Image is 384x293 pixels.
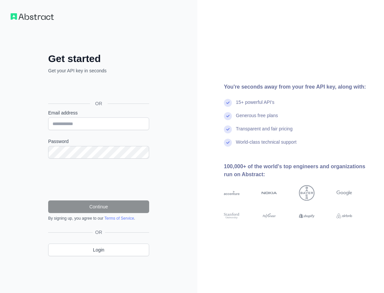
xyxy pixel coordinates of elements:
div: By signing up, you agree to our . [48,216,149,221]
div: You're seconds away from your free API key, along with: [224,83,373,91]
div: Generous free plans [236,112,278,125]
a: Terms of Service [104,216,134,221]
img: Workflow [11,13,54,20]
h2: Get started [48,53,149,65]
iframe: Sign in with Google Button [45,81,151,96]
img: bayer [299,185,315,201]
img: accenture [224,185,240,201]
iframe: reCAPTCHA [48,167,149,192]
div: Transparent and fair pricing [236,125,293,139]
div: 100,000+ of the world's top engineers and organizations run on Abstract: [224,163,373,179]
img: shopify [299,212,315,220]
img: airbnb [336,212,352,220]
img: check mark [224,139,232,147]
a: Login [48,244,149,256]
img: stanford university [224,212,240,220]
span: OR [93,229,105,236]
img: check mark [224,112,232,120]
img: google [336,185,352,201]
img: nokia [261,185,277,201]
span: OR [90,100,108,107]
div: 15+ powerful API's [236,99,274,112]
img: check mark [224,99,232,107]
img: payoneer [261,212,277,220]
p: Get your API key in seconds [48,67,149,74]
img: check mark [224,125,232,133]
label: Email address [48,110,149,116]
button: Continue [48,200,149,213]
div: World-class technical support [236,139,297,152]
label: Password [48,138,149,145]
